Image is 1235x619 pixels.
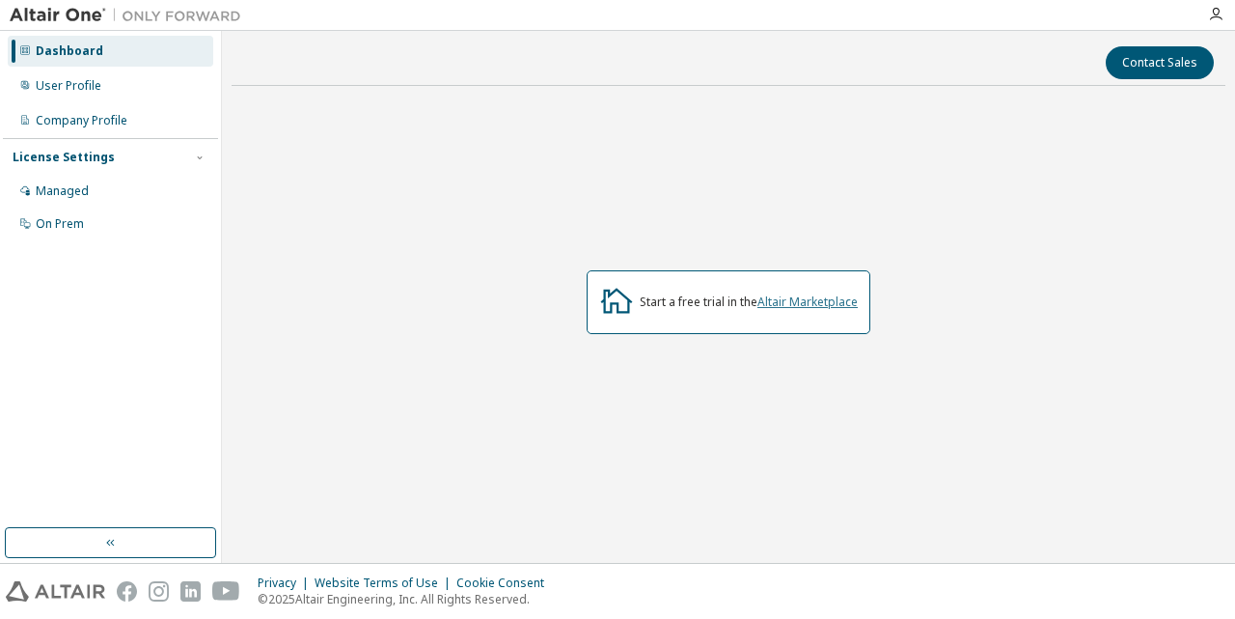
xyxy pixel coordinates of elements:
[212,581,240,602] img: youtube.svg
[6,581,105,602] img: altair_logo.svg
[180,581,201,602] img: linkedin.svg
[36,113,127,128] div: Company Profile
[36,216,84,232] div: On Prem
[10,6,251,25] img: Altair One
[117,581,137,602] img: facebook.svg
[258,576,315,591] div: Privacy
[315,576,456,591] div: Website Terms of Use
[456,576,556,591] div: Cookie Consent
[1106,46,1214,79] button: Contact Sales
[258,591,556,607] p: © 2025 Altair Engineering, Inc. All Rights Reserved.
[640,295,858,310] div: Start a free trial in the
[13,150,115,165] div: License Settings
[36,183,89,199] div: Managed
[36,43,103,59] div: Dashboard
[36,78,101,94] div: User Profile
[149,581,169,602] img: instagram.svg
[757,294,858,310] a: Altair Marketplace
